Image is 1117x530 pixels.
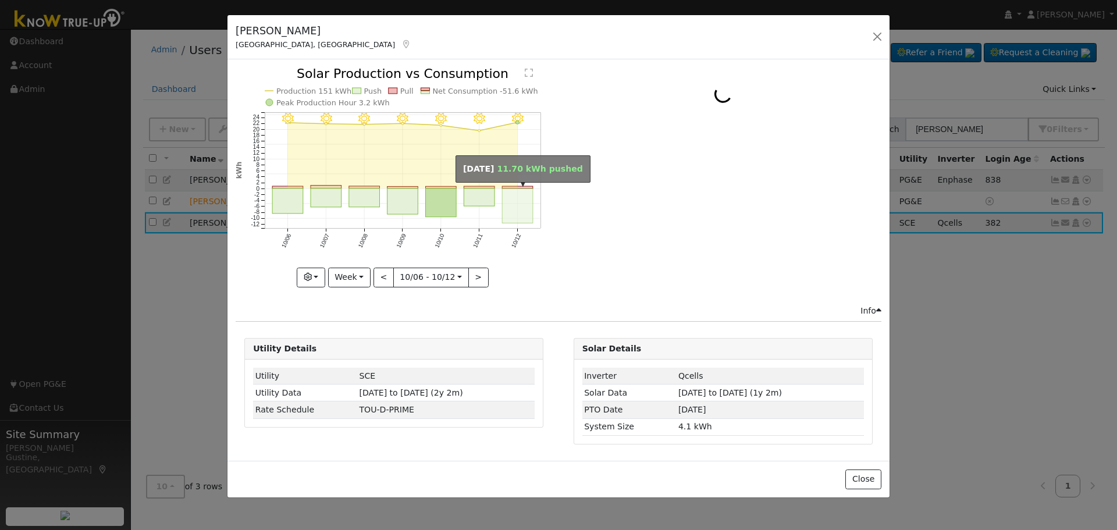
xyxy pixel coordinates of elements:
text: 0 [257,186,260,192]
i: 10/10 - Clear [435,113,447,125]
text: Push [364,87,382,95]
button: Week [328,268,371,287]
rect: onclick="" [311,188,341,207]
span: 4.1 kWh [678,422,712,431]
td: Inverter [582,368,677,385]
text: 10/09 [396,233,408,249]
text: -6 [254,204,259,210]
text: Pull [400,87,414,95]
circle: onclick="" [440,125,442,127]
text: 14 [253,144,260,151]
text: 12 [253,150,260,156]
text: Net Consumption -51.6 kWh [433,87,538,95]
text: 10 [253,156,260,162]
rect: onclick="" [272,187,303,189]
text: 10/10 [434,233,446,249]
circle: onclick="" [363,123,365,126]
span: 11.70 kWh pushed [497,164,582,173]
button: 10/06 - 10/12 [393,268,469,287]
text: 10/07 [319,233,331,249]
i: 10/12 - Clear [512,113,524,125]
span: ID: 545, authorized: 09/27/24 [678,371,703,380]
rect: onclick="" [349,188,380,207]
text: -10 [251,215,260,222]
span: [GEOGRAPHIC_DATA], [GEOGRAPHIC_DATA] [236,40,395,49]
text: -12 [251,221,260,227]
text: 2 [257,180,260,186]
i: 10/06 - Clear [282,113,294,125]
circle: onclick="" [401,123,404,125]
text: -4 [254,197,259,204]
text: Solar Production vs Consumption [297,66,508,81]
circle: onclick="" [287,122,289,124]
span: [DATE] to [DATE] (1y 2m) [678,388,782,397]
strong: [DATE] [463,164,495,173]
text: Production 151 kWh [276,87,351,95]
td: Utility Data [253,385,357,401]
rect: onclick="" [387,188,418,214]
text: 10/11 [472,233,484,249]
td: Rate Schedule [253,401,357,418]
td: PTO Date [582,401,677,418]
text: 4 [257,174,260,180]
rect: onclick="" [503,188,533,223]
text: -8 [254,209,259,216]
rect: onclick="" [503,187,533,189]
td: Solar Data [582,385,677,401]
span: ID: 46963UVUC, authorized: 09/27/24 [360,371,376,380]
circle: onclick="" [478,130,481,132]
text: 10/06 [280,233,293,249]
td: Utility [253,368,357,385]
i: 10/07 - Clear [321,113,332,125]
text: 6 [257,168,260,174]
a: Map [401,40,411,49]
text:  [525,68,533,77]
strong: Utility Details [253,344,316,353]
circle: onclick="" [325,123,327,125]
i: 10/08 - Clear [359,113,371,125]
i: 10/09 - Clear [397,113,408,125]
button: > [468,268,489,287]
text: 18 [253,132,260,138]
text: 16 [253,138,260,144]
rect: onclick="" [426,188,457,217]
text: -2 [254,191,259,198]
rect: onclick="" [272,188,303,214]
text: 22 [253,120,260,127]
text: 24 [253,115,260,121]
rect: onclick="" [387,187,418,188]
rect: onclick="" [311,186,341,188]
button: Close [845,469,881,489]
span: 67 [360,405,414,414]
strong: Solar Details [582,344,641,353]
rect: onclick="" [426,187,457,189]
span: [DATE] [678,405,706,414]
span: [DATE] to [DATE] (2y 2m) [360,388,463,397]
text: kWh [235,162,243,179]
circle: onclick="" [516,121,520,125]
text: 10/12 [510,233,522,249]
h5: [PERSON_NAME] [236,23,411,38]
text: 8 [257,162,260,168]
button: < [373,268,394,287]
text: 10/08 [357,233,369,249]
td: System Size [582,418,677,435]
rect: onclick="" [464,188,495,206]
i: 10/11 - Clear [474,113,485,125]
text: Peak Production Hour 3.2 kWh [276,98,390,107]
rect: onclick="" [349,186,380,188]
div: Info [860,305,881,317]
text: 20 [253,126,260,133]
rect: onclick="" [464,187,495,189]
